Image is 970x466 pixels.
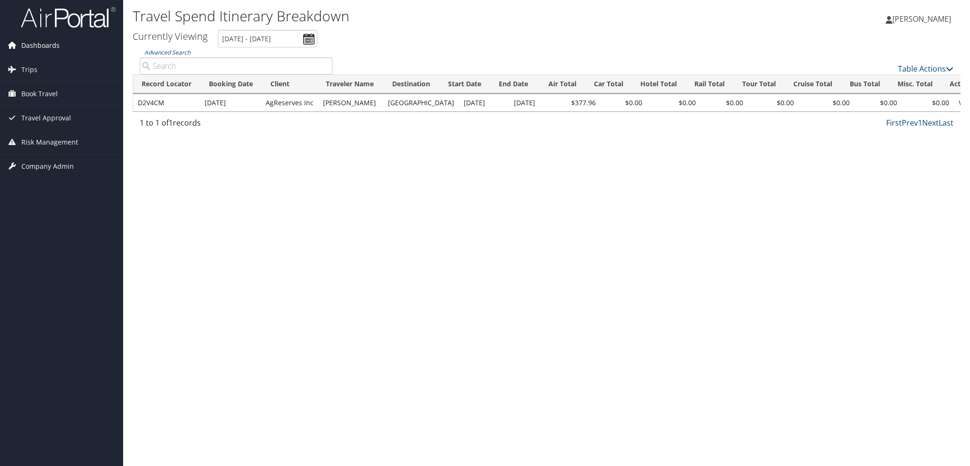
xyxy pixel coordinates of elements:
[169,118,173,128] span: 1
[459,94,509,111] td: [DATE]
[701,94,748,111] td: $0.00
[21,82,58,106] span: Book Travel
[509,94,556,111] td: [DATE]
[601,94,647,111] td: $0.00
[841,75,889,93] th: Bus Total: activate to sort column ascending
[922,118,939,128] a: Next
[886,118,902,128] a: First
[200,75,262,93] th: Booking Date: activate to sort column ascending
[733,75,784,93] th: Tour Total: activate to sort column ascending
[133,94,200,111] td: D2V4CM
[384,75,440,93] th: Destination: activate to sort column ascending
[902,118,918,128] a: Prev
[647,94,701,111] td: $0.00
[140,117,332,133] div: 1 to 1 of records
[799,94,854,111] td: $0.00
[918,118,922,128] a: 1
[21,6,116,28] img: airportal-logo.png
[892,14,951,24] span: [PERSON_NAME]
[200,94,261,111] td: [DATE]
[218,30,317,47] input: [DATE] - [DATE]
[21,155,74,178] span: Company Admin
[585,75,632,93] th: Car Total: activate to sort column ascending
[383,94,459,111] td: [GEOGRAPHIC_DATA]
[440,75,490,93] th: Start Date: activate to sort column ascending
[556,94,601,111] td: $377.96
[939,118,953,128] a: Last
[539,75,585,93] th: Air Total: activate to sort column ascending
[889,75,941,93] th: Misc. Total: activate to sort column ascending
[261,94,318,111] td: AgReserves Inc
[21,34,60,57] span: Dashboards
[886,5,961,33] a: [PERSON_NAME]
[685,75,733,93] th: Rail Total: activate to sort column ascending
[21,106,71,130] span: Travel Approval
[21,130,78,154] span: Risk Management
[317,75,384,93] th: Traveler Name: activate to sort column ascending
[262,75,317,93] th: Client: activate to sort column ascending
[140,57,332,74] input: Advanced Search
[144,48,190,56] a: Advanced Search
[632,75,685,93] th: Hotel Total: activate to sort column ascending
[784,75,841,93] th: Cruise Total: activate to sort column ascending
[902,94,954,111] td: $0.00
[318,94,383,111] td: [PERSON_NAME]
[748,94,799,111] td: $0.00
[133,75,200,93] th: Record Locator: activate to sort column ascending
[898,64,953,74] a: Table Actions
[133,6,684,26] h1: Travel Spend Itinerary Breakdown
[21,58,37,82] span: Trips
[854,94,902,111] td: $0.00
[133,30,207,43] h3: Currently Viewing
[490,75,540,93] th: End Date: activate to sort column ascending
